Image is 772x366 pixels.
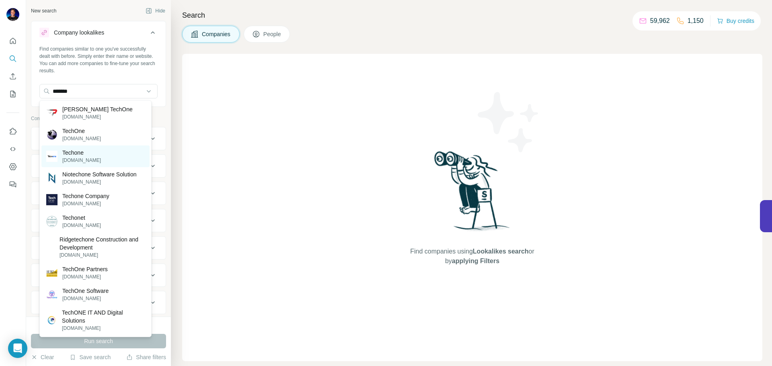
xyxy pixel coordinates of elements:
[6,69,19,84] button: Enrich CSV
[46,289,57,300] img: TechOne Software
[62,325,145,332] p: [DOMAIN_NAME]
[62,214,101,222] p: Techonet
[473,248,529,255] span: Lookalikes search
[62,113,133,121] p: [DOMAIN_NAME]
[62,200,109,207] p: [DOMAIN_NAME]
[31,266,166,285] button: Technologies
[62,295,109,302] p: [DOMAIN_NAME]
[60,251,145,259] p: [DOMAIN_NAME]
[62,309,145,325] p: TechONE IT AND Digital Solutions
[62,157,101,164] p: [DOMAIN_NAME]
[62,135,101,142] p: [DOMAIN_NAME]
[6,177,19,192] button: Feedback
[62,222,101,229] p: [DOMAIN_NAME]
[31,353,54,361] button: Clear
[54,29,104,37] div: Company lookalikes
[31,293,166,312] button: Keywords
[6,34,19,48] button: Quick start
[6,87,19,101] button: My lists
[62,265,108,273] p: TechOne Partners
[46,172,57,184] img: Niotechone Software Solution
[408,247,536,266] span: Find companies using or by
[62,273,108,280] p: [DOMAIN_NAME]
[31,115,166,122] p: Company information
[46,315,57,325] img: TechONE IT AND Digital Solutions
[431,149,514,239] img: Surfe Illustration - Woman searching with binoculars
[62,287,109,295] p: TechOne Software
[46,267,57,278] img: TechOne Partners
[202,30,231,38] span: Companies
[6,8,19,21] img: Avatar
[60,235,145,251] p: Ridgetechone Construction and Development
[46,107,57,119] img: Pranav TechOne
[31,23,166,45] button: Company lookalikes
[688,16,704,26] p: 1,150
[62,127,101,135] p: TechOne
[31,156,166,176] button: Industry
[62,192,109,200] p: Techone Company
[39,45,158,74] div: Find companies similar to one you've successfully dealt with before. Simply enter their name or w...
[6,51,19,66] button: Search
[46,243,55,251] img: Ridgetechone Construction and Development
[46,129,57,140] img: TechOne
[62,178,136,186] p: [DOMAIN_NAME]
[31,129,166,148] button: Company
[140,5,171,17] button: Hide
[472,86,545,158] img: Surfe Illustration - Stars
[182,10,762,21] h4: Search
[46,216,57,227] img: Techonet
[62,105,133,113] p: [PERSON_NAME] TechOne
[62,149,101,157] p: Techone
[8,339,27,358] div: Open Intercom Messenger
[46,151,57,162] img: Techone
[62,170,136,178] p: Niotechone Software Solution
[31,238,166,258] button: Employees (size)
[126,353,166,361] button: Share filters
[31,7,56,14] div: New search
[6,142,19,156] button: Use Surfe API
[263,30,282,38] span: People
[650,16,670,26] p: 59,962
[452,258,499,264] span: applying Filters
[31,184,166,203] button: HQ location
[6,124,19,139] button: Use Surfe on LinkedIn
[6,159,19,174] button: Dashboard
[70,353,111,361] button: Save search
[717,15,754,27] button: Buy credits
[46,194,57,205] img: Techone Company
[31,211,166,230] button: Annual revenue ($)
